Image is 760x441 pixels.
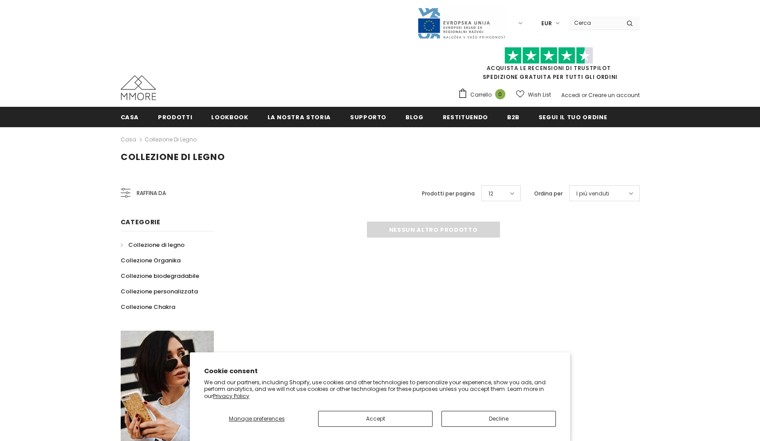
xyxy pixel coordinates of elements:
span: Categorie [121,218,161,226]
span: B2B [507,113,520,121]
h2: Cookie consent [204,367,556,376]
input: Search Site [569,16,620,29]
span: Collezione biodegradabile [121,272,199,280]
a: Lookbook [211,107,248,127]
span: Wish List [528,90,551,99]
a: Restituendo [443,107,488,127]
span: Collezione personalizzata [121,287,198,296]
button: Manage preferences [204,411,309,427]
label: Ordina per [534,189,563,198]
a: Casa [121,134,136,145]
a: B2B [507,107,520,127]
a: Creare un account [588,91,640,99]
p: We and our partners, including Shopify, use cookies and other technologies to personalize your ex... [204,379,556,400]
span: Carrello [470,90,492,99]
span: 0 [495,89,505,99]
label: Prodotti per pagina [422,189,475,198]
a: Collezione di legno [121,237,185,253]
img: Fidati di Pilot Stars [504,47,593,64]
span: supporto [350,113,386,121]
button: Decline [441,411,556,427]
span: Manage preferences [229,415,285,422]
span: La nostra storia [268,113,331,121]
span: Restituendo [443,113,488,121]
a: Acquista le recensioni di TrustPilot [487,64,611,72]
button: Accept [318,411,433,427]
a: Collezione biodegradabile [121,268,199,284]
span: EUR [541,19,552,28]
a: Javni Razpis [417,19,506,27]
a: Blog [406,107,424,127]
a: Privacy Policy [213,392,249,400]
span: I più venduti [576,189,609,198]
a: Collezione di legno [145,136,197,143]
a: Wish List [516,87,551,102]
span: 12 [488,189,493,198]
span: Lookbook [211,113,248,121]
a: Prodotti [158,107,192,127]
a: supporto [350,107,386,127]
a: Collezione Organika [121,253,181,268]
a: Accedi [561,91,580,99]
span: Casa [121,113,139,121]
img: Javni Razpis [417,7,506,39]
span: Collezione di legno [128,241,185,249]
a: Casa [121,107,139,127]
span: Collezione Chakra [121,303,175,311]
a: Collezione personalizzata [121,284,198,299]
span: or [582,91,587,99]
a: La nostra storia [268,107,331,127]
span: Raffina da [137,188,166,198]
img: Casi MMORE [121,75,156,100]
span: Collezione Organika [121,256,181,265]
span: Blog [406,113,424,121]
span: Prodotti [158,113,192,121]
a: Carrello 0 [458,88,510,101]
span: Collezione di legno [121,151,225,163]
span: SPEDIZIONE GRATUITA PER TUTTI GLI ORDINI [458,51,640,81]
span: Segui il tuo ordine [539,113,607,121]
a: Segui il tuo ordine [539,107,607,127]
a: Collezione Chakra [121,299,175,315]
